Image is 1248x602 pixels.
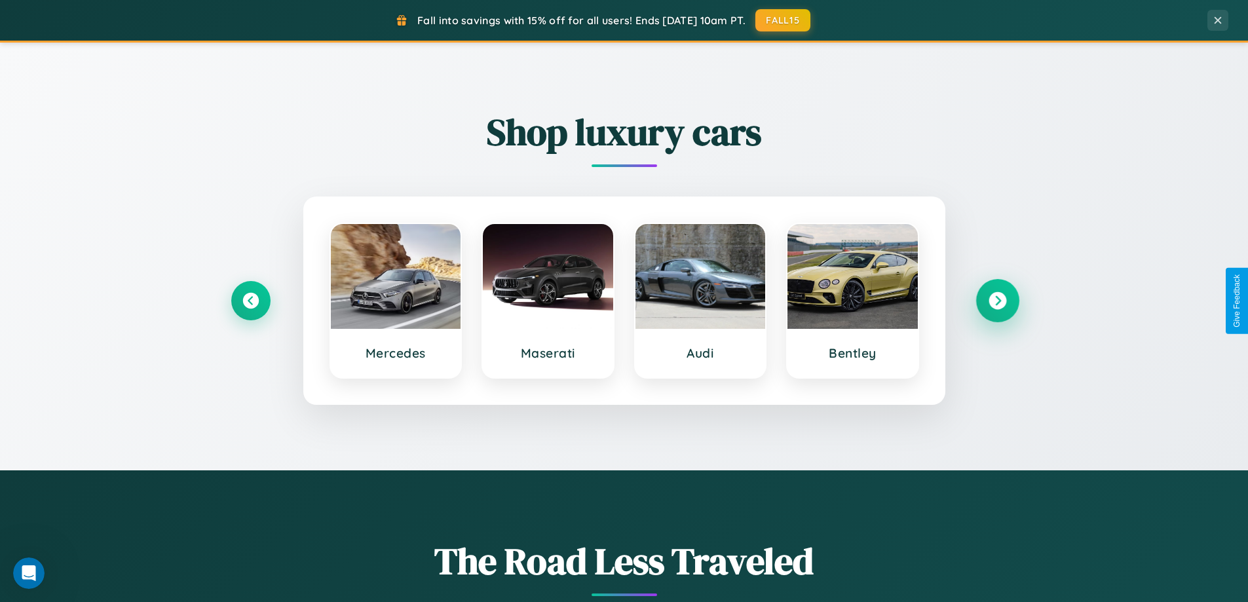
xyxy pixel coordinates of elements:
h3: Audi [649,345,753,361]
h3: Mercedes [344,345,448,361]
h3: Maserati [496,345,600,361]
button: FALL15 [755,9,810,31]
div: Give Feedback [1232,274,1241,328]
h1: The Road Less Traveled [231,536,1017,586]
span: Fall into savings with 15% off for all users! Ends [DATE] 10am PT. [417,14,746,27]
iframe: Intercom live chat [13,557,45,589]
h2: Shop luxury cars [231,107,1017,157]
h3: Bentley [801,345,905,361]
